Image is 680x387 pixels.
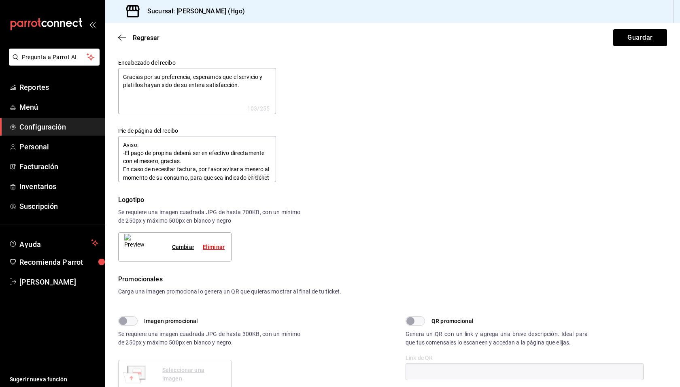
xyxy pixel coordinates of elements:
label: Link de QR [406,355,644,361]
span: Reportes [19,82,98,93]
button: Guardar [613,29,667,46]
div: Logotipo [118,195,667,205]
div: 253 /255 [247,172,270,181]
img: Preview [124,234,144,260]
a: Pregunta a Parrot AI [6,59,100,67]
div: Carga una imagen promocional o genera un QR que quieras mostrar al final de tu ticket. [118,287,667,296]
label: Encabezado del recibo [118,60,276,66]
div: Eliminar [203,243,225,251]
span: Pregunta a Parrot AI [22,53,87,62]
label: Pie de página del recibo [118,128,276,134]
button: Pregunta a Parrot AI [9,49,100,66]
span: Menú [19,102,98,113]
div: Cambiar [172,243,194,251]
span: Facturación [19,161,98,172]
span: Ayuda [19,238,88,248]
div: Seleccionar una imagen [162,366,225,383]
span: Suscripción [19,201,98,212]
span: [PERSON_NAME] [19,276,98,287]
span: Configuración [19,121,98,132]
button: open_drawer_menu [89,21,96,28]
div: Promocionales [118,274,667,284]
div: Se requiere una imagen cuadrada JPG de hasta 300KB, con un mínimo de 250px y máximo 500px en blan... [118,330,300,347]
span: QR promocional [431,317,474,325]
h3: Sucursal: [PERSON_NAME] (Hgo) [141,6,245,16]
div: Se requiere una imagen cuadrada JPG de hasta 700KB, con un mínimo de 250px y máximo 500px en blan... [118,208,300,225]
span: Regresar [133,34,159,42]
button: Regresar [118,34,159,42]
span: Recomienda Parrot [19,257,98,268]
div: Genera un QR con un link y agrega una breve descripción. Ideal para que tus comensales lo escanee... [406,330,588,347]
span: Imagen promocional [144,317,198,325]
span: Personal [19,141,98,152]
div: 103 /255 [247,104,270,113]
span: Inventarios [19,181,98,192]
span: Sugerir nueva función [10,375,98,384]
